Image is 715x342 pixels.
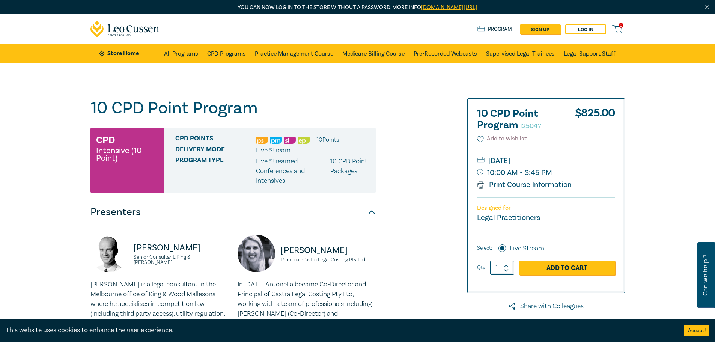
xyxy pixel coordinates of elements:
small: Intensive (10 Point) [96,147,158,162]
a: Medicare Billing Course [342,44,405,63]
label: Qty [477,264,485,272]
a: [DOMAIN_NAME][URL] [421,4,477,11]
a: Store Home [99,49,152,57]
h1: 10 CPD Point Program [90,98,376,118]
button: Accept cookies [684,325,709,336]
a: CPD Programs [207,44,246,63]
p: Designed for [477,205,615,212]
a: Supervised Legal Trainees [486,44,555,63]
a: Legal Support Staff [564,44,616,63]
span: Delivery Mode [175,146,256,155]
a: Share with Colleagues [467,301,625,311]
input: 1 [490,261,514,275]
p: [PERSON_NAME] [134,242,229,254]
span: CPD Points [175,135,256,145]
img: https://s3.ap-southeast-2.amazonaws.com/leo-cussen-store-production-content/Contacts/Andrew%20Mon... [90,235,128,272]
a: Pre-Recorded Webcasts [414,44,477,63]
li: 10 Point s [316,135,339,145]
label: Live Stream [510,244,544,253]
a: Program [477,25,512,33]
h2: 10 CPD Point Program [477,108,560,131]
span: Can we help ? [702,247,709,304]
span: Live Stream [256,146,291,155]
a: Add to Cart [519,261,615,275]
span: Select: [477,244,492,252]
img: Substantive Law [284,137,296,144]
button: Presenters [90,201,376,223]
a: Practice Management Course [255,44,333,63]
span: 0 [619,23,623,28]
img: Professional Skills [256,137,268,144]
small: I25047 [520,122,541,130]
p: [PERSON_NAME] [281,244,376,256]
button: Add to wishlist [477,134,527,143]
img: https://s3.ap-southeast-2.amazonaws.com/leo-cussen-store-production-content/Contacts/Antonella%20... [238,235,275,272]
small: 10:00 AM - 3:45 PM [477,167,615,179]
img: Close [704,4,710,11]
div: $ 825.00 [575,108,615,134]
p: You can now log in to the store without a password. More info [90,3,625,12]
p: [PERSON_NAME] is a legal consultant in the Melbourne office of King & Wood Mallesons where he spe... [90,280,229,328]
p: In [DATE] Antonella became Co-Director and Principal of Castra Legal Costing Pty Ltd, working wit... [238,280,376,328]
a: Print Course Information [477,180,572,190]
small: Legal Practitioners [477,213,540,223]
div: This website uses cookies to enhance the user experience. [6,325,673,335]
span: Program type [175,157,256,186]
h3: CPD [96,133,115,147]
a: Log in [565,24,606,34]
small: [DATE] [477,155,615,167]
p: 10 CPD Point Packages [330,157,370,186]
small: Senior Consultant, King & [PERSON_NAME] [134,255,229,265]
small: Principal, Castra Legal Costing Pty Ltd [281,257,376,262]
a: All Programs [164,44,198,63]
p: Live Streamed Conferences and Intensives , [256,157,331,186]
a: sign up [520,24,561,34]
img: Practice Management & Business Skills [270,137,282,144]
img: Ethics & Professional Responsibility [298,137,310,144]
